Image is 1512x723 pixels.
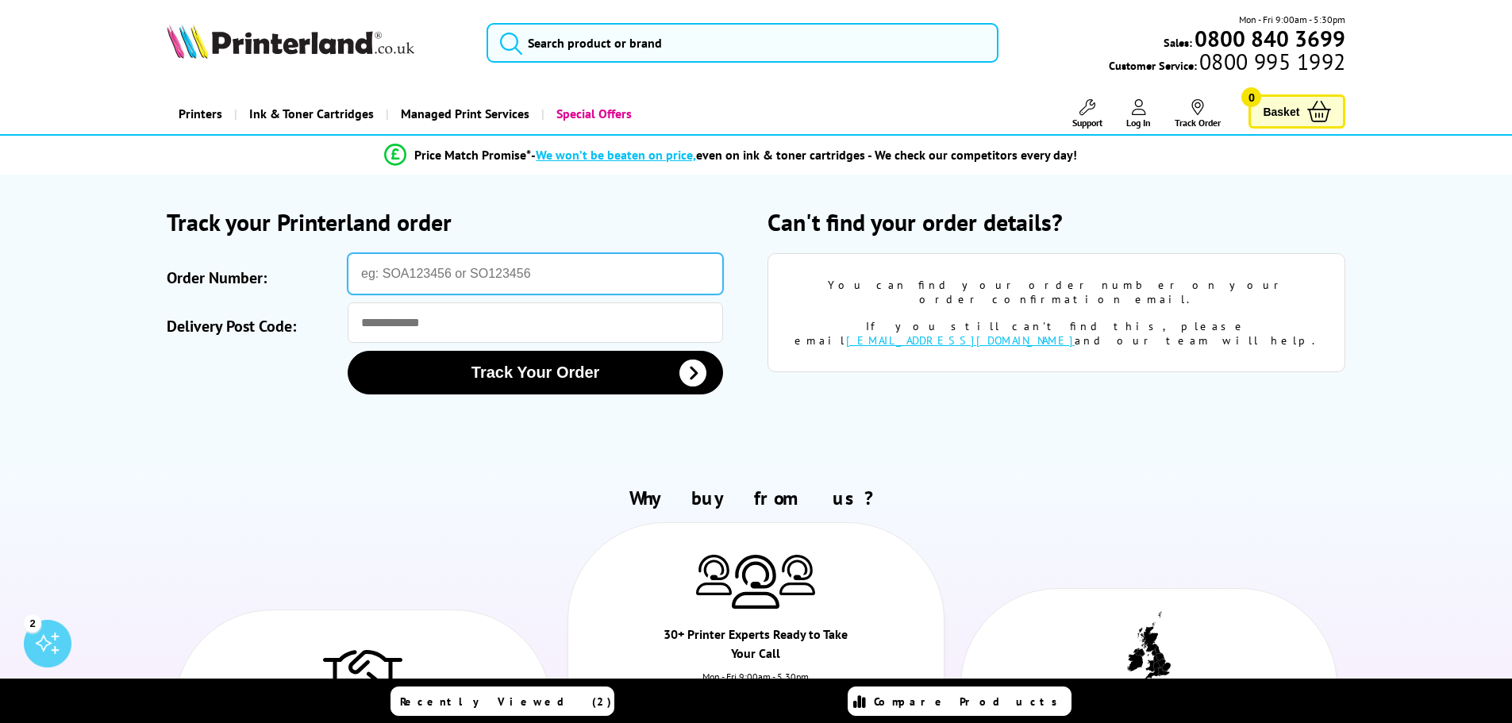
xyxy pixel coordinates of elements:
[348,253,723,294] input: eg: SOA123456 or SO123456
[1164,35,1192,50] span: Sales:
[1248,94,1345,129] a: Basket 0
[874,694,1066,709] span: Compare Products
[696,555,732,595] img: Printer Experts
[1197,54,1345,69] span: 0800 995 1992
[414,147,531,163] span: Price Match Promise*
[1072,117,1102,129] span: Support
[487,23,998,63] input: Search product or brand
[568,671,944,698] div: Mon - Fri 9:00am - 5.30pm
[167,261,340,294] label: Order Number:
[167,94,234,134] a: Printers
[531,147,1077,163] div: - even on ink & toner cartridges - We check our competitors every day!
[249,94,374,134] span: Ink & Toner Cartridges
[1263,101,1299,122] span: Basket
[768,206,1345,237] h2: Can't find your order details?
[234,94,386,134] a: Ink & Toner Cartridges
[1126,117,1151,129] span: Log In
[536,147,696,163] span: We won’t be beaten on price,
[323,642,402,706] img: Trusted Service
[732,555,779,610] img: Printer Experts
[1127,611,1171,684] img: UK tax payer
[1175,99,1221,129] a: Track Order
[167,24,414,59] img: Printerland Logo
[662,625,850,671] div: 30+ Printer Experts Ready to Take Your Call
[848,686,1071,716] a: Compare Products
[167,24,467,62] a: Printerland Logo
[167,206,744,237] h2: Track your Printerland order
[391,686,614,716] a: Recently Viewed (2)
[400,694,612,709] span: Recently Viewed (2)
[846,333,1075,348] a: [EMAIL_ADDRESS][DOMAIN_NAME]
[1241,87,1261,107] span: 0
[792,278,1321,306] div: You can find your order number on your order confirmation email.
[24,614,41,632] div: 2
[1239,12,1345,27] span: Mon - Fri 9:00am - 5:30pm
[1126,99,1151,129] a: Log In
[167,310,340,343] label: Delivery Post Code:
[129,141,1333,169] li: modal_Promise
[792,319,1321,348] div: If you still can't find this, please email and our team will help.
[167,486,1346,510] h2: Why buy from us?
[541,94,644,134] a: Special Offers
[348,351,723,394] button: Track Your Order
[386,94,541,134] a: Managed Print Services
[779,555,815,595] img: Printer Experts
[1072,99,1102,129] a: Support
[1195,24,1345,53] b: 0800 840 3699
[1109,54,1345,73] span: Customer Service:
[1192,31,1345,46] a: 0800 840 3699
